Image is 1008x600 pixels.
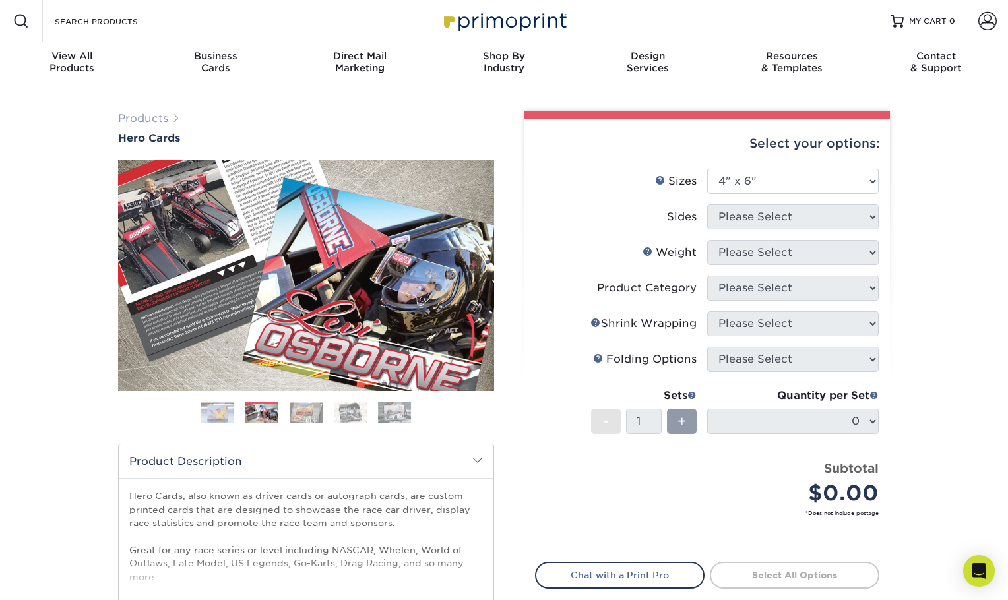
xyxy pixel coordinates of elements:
[290,402,323,423] img: Hero Cards 03
[603,411,609,431] span: -
[378,401,411,424] img: Hero Cards 05
[288,50,432,62] span: Direct Mail
[963,555,995,587] div: Open Intercom Messenger
[432,50,576,74] div: Industry
[677,411,686,431] span: +
[535,119,879,169] div: Select your options:
[432,42,576,84] a: Shop ByIndustry
[949,16,955,26] span: 0
[655,173,697,189] div: Sizes
[118,160,494,391] img: Hero Cards 02
[118,132,494,144] a: Hero Cards
[201,402,234,423] img: Hero Cards 01
[864,42,1008,84] a: Contact& Support
[864,50,1008,62] span: Contact
[144,50,288,74] div: Cards
[576,50,720,62] span: Design
[707,388,879,404] div: Quantity per Set
[909,16,947,27] span: MY CART
[720,50,864,74] div: & Templates
[643,245,697,260] div: Weight
[245,404,278,424] img: Hero Cards 02
[824,461,879,475] strong: Subtotal
[590,316,697,332] div: Shrink Wrapping
[119,444,493,478] h2: Product Description
[710,562,879,588] a: Select All Options
[535,562,705,588] a: Chat with a Print Pro
[144,42,288,84] a: BusinessCards
[667,209,697,225] div: Sides
[720,42,864,84] a: Resources& Templates
[53,13,182,29] input: SEARCH PRODUCTS.....
[546,509,879,517] small: *Does not include postage
[864,50,1008,74] div: & Support
[432,50,576,62] span: Shop By
[288,50,432,74] div: Marketing
[118,112,168,125] a: Products
[144,50,288,62] span: Business
[593,351,697,367] div: Folding Options
[288,42,432,84] a: Direct MailMarketing
[334,402,367,423] img: Hero Cards 04
[717,477,879,509] div: $0.00
[720,50,864,62] span: Resources
[438,7,570,35] img: Primoprint
[591,388,697,404] div: Sets
[597,280,697,296] div: Product Category
[576,42,720,84] a: DesignServices
[576,50,720,74] div: Services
